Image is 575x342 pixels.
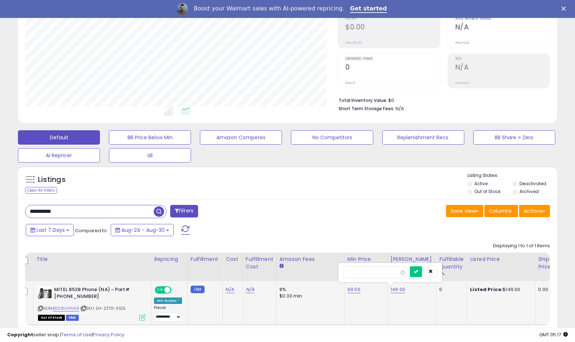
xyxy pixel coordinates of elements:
h2: $0.00 [345,23,440,33]
span: All listings that are currently out of stock and unavailable for purchase on Amazon [38,315,65,321]
h2: 0 [345,63,440,73]
img: Profile image for Adrian [177,3,188,15]
div: 8% [279,286,339,293]
button: BB Share = Zero [473,130,555,145]
b: Listed Price: [470,286,503,293]
button: Aug-24 - Aug-30 [111,224,174,236]
b: MITEL 8528 Phone (NA) ~ Part# [PHONE_NUMBER] [54,286,141,301]
div: $0.30 min [279,293,339,299]
small: FBM [191,286,205,293]
button: all [109,148,191,163]
span: 2025-09-10 05:17 GMT [539,331,568,338]
a: N/A [226,286,234,293]
small: Amazon Fees. [279,263,284,270]
label: Deactivated [519,181,546,187]
b: Short Term Storage Fees: [339,106,394,112]
span: | SKU: SH-ZZ7G-3SDL [80,305,126,311]
a: 69.00 [348,286,360,293]
small: Prev: 0 [345,81,355,85]
strong: Copyright [7,331,33,338]
a: 149.00 [390,286,405,293]
div: Cost [226,256,240,263]
span: N/A [396,105,404,112]
div: Fulfillment Cost [246,256,273,271]
div: Listed Price [470,256,532,263]
div: Fulfillable Quantity [439,256,464,271]
button: Default [18,130,100,145]
div: $149.00 [470,286,530,293]
button: Columns [484,205,518,217]
span: Avg. Buybox Share [455,17,550,21]
a: B008UV4VX8 [53,305,79,311]
label: Archived [519,188,539,195]
a: Terms of Use [61,331,92,338]
small: Prev: $0.00 [345,41,362,45]
img: 41boOIAjeBL._SL40_.jpg [38,286,52,301]
div: Preset: [154,305,182,322]
span: Compared to: [75,227,108,234]
span: ON [155,287,164,293]
div: Fulfillment [191,256,220,263]
b: Total Inventory Value: [339,97,387,103]
button: Save View [446,205,483,217]
span: Aug-24 - Aug-30 [121,226,165,234]
span: Profit [345,17,440,21]
button: No Competitors [291,130,373,145]
button: Filters [170,205,198,217]
span: OFF [171,287,182,293]
span: Ordered Items [345,57,440,61]
button: BB Price Below Min [109,130,191,145]
h2: N/A [455,23,550,33]
div: Title [36,256,148,263]
a: Privacy Policy [93,331,124,338]
li: $0 [339,95,545,104]
div: Ship Price [538,256,552,271]
span: Columns [489,207,512,215]
a: N/A [246,286,254,293]
button: Amazon Competes [200,130,282,145]
div: Displaying 1 to 1 of 1 items [493,243,550,249]
div: seller snap | | [7,332,124,338]
button: Last 7 Days [26,224,74,236]
label: Out of Stock [474,188,500,195]
button: AI Repricer [18,148,100,163]
button: Replenishment Recs. [382,130,464,145]
h5: Listings [38,175,66,185]
p: Listing States: [468,172,557,179]
h2: N/A [455,63,550,73]
label: Active [474,181,488,187]
div: Amazon Fees [279,256,341,263]
div: Boost your Walmart sales with AI-powered repricing. [194,5,344,12]
span: Last 7 Days [37,226,65,234]
span: FBM [66,315,79,321]
div: Repricing [154,256,185,263]
div: 0.00 [538,286,550,293]
div: Close [561,6,569,11]
a: Get started [350,5,387,13]
div: [PERSON_NAME] [390,256,433,263]
div: 0 [439,286,461,293]
span: ROI [455,57,550,61]
button: Actions [519,205,550,217]
small: Prev: N/A [455,81,469,85]
div: Win BuyBox * [154,298,182,304]
div: Clear All Filters [25,187,57,194]
small: Prev: N/A [455,41,469,45]
div: ASIN: [38,286,145,320]
div: Min Price [348,256,384,263]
